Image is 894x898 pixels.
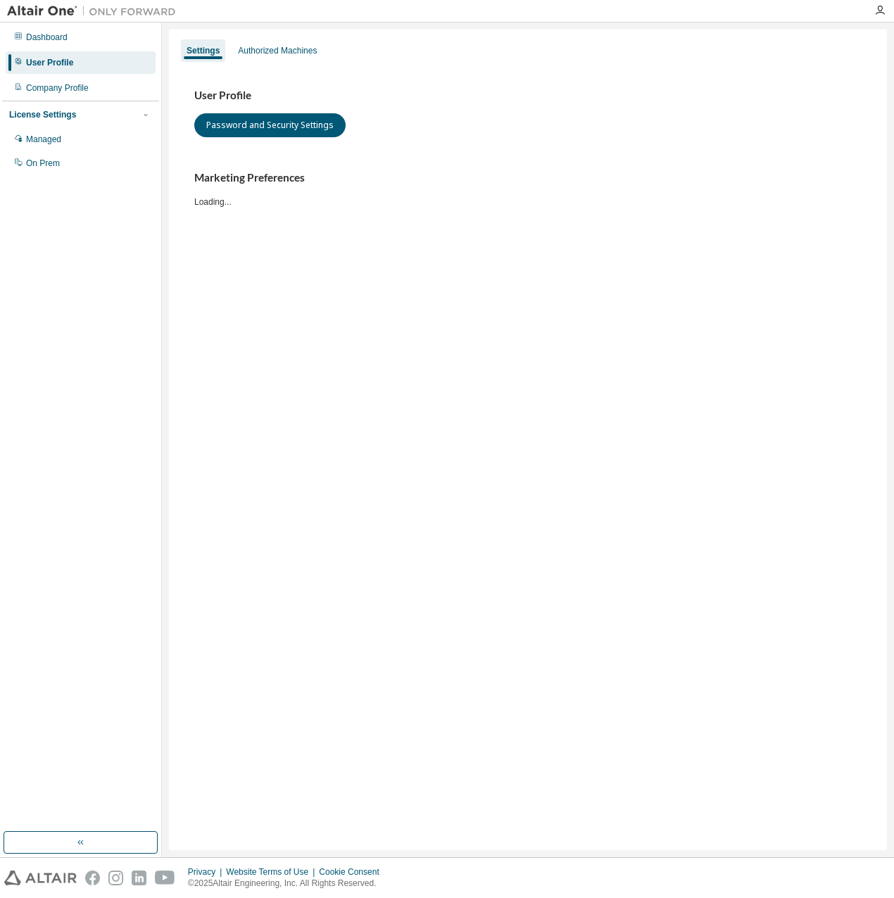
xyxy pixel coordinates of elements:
[194,113,346,137] button: Password and Security Settings
[26,134,61,145] div: Managed
[108,871,123,885] img: instagram.svg
[188,866,226,878] div: Privacy
[194,89,862,103] h3: User Profile
[26,82,89,94] div: Company Profile
[238,45,317,56] div: Authorized Machines
[7,4,183,18] img: Altair One
[85,871,100,885] img: facebook.svg
[26,57,73,68] div: User Profile
[194,171,862,185] h3: Marketing Preferences
[319,866,387,878] div: Cookie Consent
[9,109,76,120] div: License Settings
[26,32,68,43] div: Dashboard
[194,171,862,207] div: Loading...
[4,871,77,885] img: altair_logo.svg
[26,158,60,169] div: On Prem
[132,871,146,885] img: linkedin.svg
[226,866,319,878] div: Website Terms of Use
[187,45,220,56] div: Settings
[188,878,388,890] p: © 2025 Altair Engineering, Inc. All Rights Reserved.
[155,871,175,885] img: youtube.svg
